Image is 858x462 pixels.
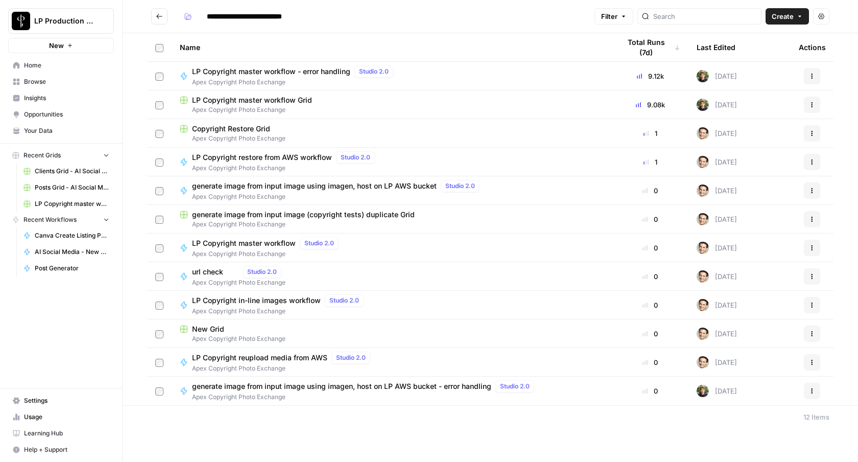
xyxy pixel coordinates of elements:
[180,124,604,143] a: Copyright Restore GridApex Copyright Photo Exchange
[192,66,350,77] span: LP Copyright master workflow - error handling
[697,299,709,311] img: j7temtklz6amjwtjn5shyeuwpeb0
[799,33,826,61] div: Actions
[697,127,709,140] img: j7temtklz6amjwtjn5shyeuwpeb0
[445,181,475,191] span: Studio 2.0
[180,324,604,343] a: New GridApex Copyright Photo Exchange
[620,214,680,224] div: 0
[620,186,680,196] div: 0
[192,278,285,287] span: Apex Copyright Photo Exchange
[8,392,114,409] a: Settings
[180,294,604,316] a: LP Copyright in-line images workflowStudio 2.0Apex Copyright Photo Exchange
[8,425,114,442] a: Learning Hub
[192,364,374,373] span: Apex Copyright Photo Exchange
[192,152,332,163] span: LP Copyright restore from AWS workflow
[620,157,680,167] div: 1
[192,210,415,220] span: generate image from input image (copyright tests) duplicate Grid
[803,412,829,422] div: 12 Items
[594,8,633,25] button: Filter
[180,134,604,143] span: Apex Copyright Photo Exchange
[192,392,538,402] span: Apex Copyright Photo Exchange
[8,8,114,34] button: Workspace: LP Production Workloads
[697,156,737,168] div: [DATE]
[341,153,370,162] span: Studio 2.0
[697,70,709,82] img: s6gu7g536aa92dsqocx7pqvq9a9o
[192,353,327,363] span: LP Copyright reupload media from AWS
[192,95,312,105] span: LP Copyright master workflow Grid
[8,106,114,123] a: Opportunities
[19,244,114,260] a: AI Social Media - New Account Onboarding
[24,412,109,422] span: Usage
[24,94,109,103] span: Insights
[35,167,109,176] span: Clients Grid - AI Social Media
[192,78,397,87] span: Apex Copyright Photo Exchange
[24,429,109,438] span: Learning Hub
[23,151,61,160] span: Recent Grids
[697,184,709,197] img: j7temtklz6amjwtjn5shyeuwpeb0
[697,356,709,368] img: j7temtklz6amjwtjn5shyeuwpeb0
[192,324,224,334] span: New Grid
[35,199,109,209] span: LP Copyright master workflow Grid
[697,242,737,254] div: [DATE]
[35,183,109,192] span: Posts Grid - AI Social Media
[304,239,334,248] span: Studio 2.0
[180,151,604,173] a: LP Copyright restore from AWS workflowStudio 2.0Apex Copyright Photo Exchange
[620,100,680,110] div: 9.08k
[192,307,368,316] span: Apex Copyright Photo Exchange
[697,33,735,61] div: Last Edited
[192,295,321,306] span: LP Copyright in-line images workflow
[35,264,109,273] span: Post Generator
[192,249,343,259] span: Apex Copyright Photo Exchange
[697,70,737,82] div: [DATE]
[766,8,809,25] button: Create
[8,148,114,163] button: Recent Grids
[180,237,604,259] a: LP Copyright master workflowStudio 2.0Apex Copyright Photo Exchange
[12,12,30,30] img: LP Production Workloads Logo
[697,385,737,397] div: [DATE]
[620,243,680,253] div: 0
[697,213,737,225] div: [DATE]
[8,57,114,74] a: Home
[697,184,737,197] div: [DATE]
[697,328,709,340] img: j7temtklz6amjwtjn5shyeuwpeb0
[24,445,109,454] span: Help + Support
[180,180,604,201] a: generate image from input image using imagen, host on LP AWS bucketStudio 2.0Apex Copyright Photo...
[697,385,709,397] img: s6gu7g536aa92dsqocx7pqvq9a9o
[35,231,109,240] span: Canva Create Listing Posts (human review to pick properties)
[601,11,617,21] span: Filter
[192,181,437,191] span: generate image from input image using imagen, host on LP AWS bucket
[180,95,604,114] a: LP Copyright master workflow GridApex Copyright Photo Exchange
[180,210,604,229] a: generate image from input image (copyright tests) duplicate GridApex Copyright Photo Exchange
[35,247,109,257] span: AI Social Media - New Account Onboarding
[24,61,109,70] span: Home
[192,267,239,277] span: url check
[8,442,114,458] button: Help + Support
[180,352,604,373] a: LP Copyright reupload media from AWSStudio 2.0Apex Copyright Photo Exchange
[620,271,680,282] div: 0
[24,396,109,405] span: Settings
[24,77,109,86] span: Browse
[697,156,709,168] img: j7temtklz6amjwtjn5shyeuwpeb0
[620,357,680,367] div: 0
[19,227,114,244] a: Canva Create Listing Posts (human review to pick properties)
[697,328,737,340] div: [DATE]
[697,99,709,111] img: s6gu7g536aa92dsqocx7pqvq9a9o
[180,334,604,343] span: Apex Copyright Photo Exchange
[329,296,359,305] span: Studio 2.0
[620,128,680,138] div: 1
[19,163,114,179] a: Clients Grid - AI Social Media
[24,126,109,135] span: Your Data
[620,33,680,61] div: Total Runs (7d)
[180,380,604,402] a: generate image from input image using imagen, host on LP AWS bucket - error handlingStudio 2.0Ape...
[34,16,96,26] span: LP Production Workloads
[192,124,270,134] span: Copyright Restore Grid
[359,67,389,76] span: Studio 2.0
[620,329,680,339] div: 0
[697,213,709,225] img: j7temtklz6amjwtjn5shyeuwpeb0
[192,192,484,201] span: Apex Copyright Photo Exchange
[653,11,757,21] input: Search
[180,266,604,287] a: url checkStudio 2.0Apex Copyright Photo Exchange
[8,212,114,227] button: Recent Workflows
[697,127,737,140] div: [DATE]
[697,356,737,368] div: [DATE]
[247,267,277,276] span: Studio 2.0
